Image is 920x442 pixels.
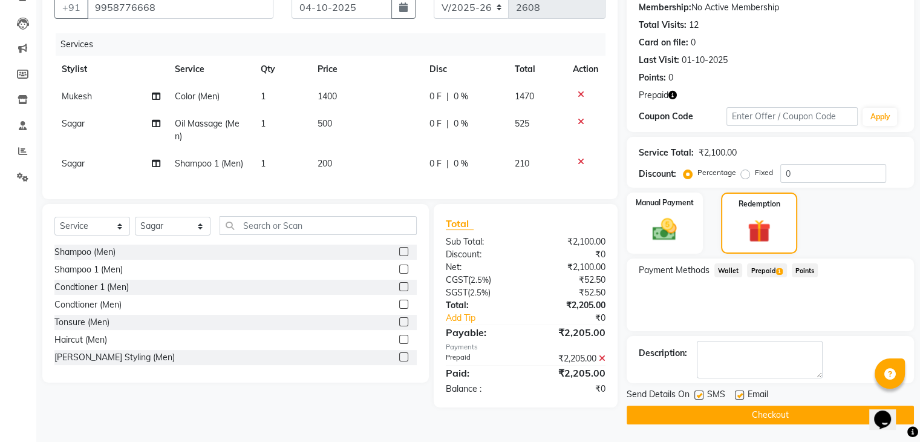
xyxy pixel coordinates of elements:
[437,352,526,365] div: Prepaid
[446,117,449,130] span: |
[54,316,109,329] div: Tonsure (Men)
[639,264,710,277] span: Payment Methods
[437,261,526,274] div: Net:
[437,274,526,286] div: ( )
[261,158,266,169] span: 1
[318,158,332,169] span: 200
[755,167,773,178] label: Fixed
[446,287,468,298] span: SGST
[526,299,615,312] div: ₹2,205.00
[863,108,897,126] button: Apply
[691,36,696,49] div: 0
[526,248,615,261] div: ₹0
[707,388,725,403] span: SMS
[175,118,240,142] span: Oil Massage (Men)
[639,147,694,159] div: Service Total:
[220,216,417,235] input: Search or Scan
[437,248,526,261] div: Discount:
[437,312,540,325] a: Add Tip
[627,388,690,403] span: Send Details On
[627,406,914,424] button: Checkout
[437,299,526,312] div: Total:
[540,312,614,325] div: ₹0
[54,334,107,346] div: Haircut (Men)
[526,383,615,395] div: ₹0
[697,167,736,178] label: Percentage
[54,263,123,276] div: Shampoo 1 (Men)
[526,274,615,286] div: ₹52.50
[422,56,507,83] th: Disc
[261,118,266,129] span: 1
[747,263,786,277] span: Prepaid
[526,261,615,274] div: ₹2,100.00
[446,217,474,230] span: Total
[526,366,615,380] div: ₹2,205.00
[429,117,442,130] span: 0 F
[446,274,468,285] span: CGST
[639,1,691,14] div: Membership:
[726,107,858,126] input: Enter Offer / Coupon Code
[437,383,526,395] div: Balance :
[54,299,122,311] div: Condtioner (Men)
[748,388,768,403] span: Email
[636,197,694,208] label: Manual Payment
[639,347,687,360] div: Description:
[515,118,529,129] span: 525
[54,281,129,294] div: Condtioner 1 (Men)
[437,286,526,299] div: ( )
[792,263,818,277] span: Points
[869,394,908,430] iframe: chat widget
[639,19,687,31] div: Total Visits:
[253,56,311,83] th: Qty
[714,263,743,277] span: Wallet
[639,168,676,180] div: Discount:
[446,90,449,103] span: |
[261,91,266,102] span: 1
[639,36,688,49] div: Card on file:
[639,71,666,84] div: Points:
[471,275,489,285] span: 2.5%
[645,216,684,243] img: _cash.svg
[515,158,529,169] span: 210
[310,56,422,83] th: Price
[446,342,605,352] div: Payments
[526,352,615,365] div: ₹2,205.00
[62,158,85,169] span: Sagar
[318,118,332,129] span: 500
[175,158,243,169] span: Shampoo 1 (Men)
[437,366,526,380] div: Paid:
[639,89,668,102] span: Prepaid
[470,288,488,297] span: 2.5%
[437,325,526,340] div: Payable:
[740,217,778,245] img: _gift.svg
[739,199,780,209] label: Redemption
[437,236,526,248] div: Sub Total:
[454,90,468,103] span: 0 %
[515,91,534,102] span: 1470
[639,110,726,123] div: Coupon Code
[54,351,175,364] div: [PERSON_NAME] Styling (Men)
[668,71,673,84] div: 0
[507,56,566,83] th: Total
[454,157,468,170] span: 0 %
[526,325,615,340] div: ₹2,205.00
[699,147,737,159] div: ₹2,100.00
[168,56,253,83] th: Service
[429,157,442,170] span: 0 F
[62,91,92,102] span: Mukesh
[446,157,449,170] span: |
[776,268,783,275] span: 1
[62,118,85,129] span: Sagar
[175,91,220,102] span: Color (Men)
[639,54,679,67] div: Last Visit:
[56,33,615,56] div: Services
[54,246,116,259] div: Shampoo (Men)
[566,56,605,83] th: Action
[526,286,615,299] div: ₹52.50
[682,54,728,67] div: 01-10-2025
[454,117,468,130] span: 0 %
[689,19,699,31] div: 12
[639,1,902,14] div: No Active Membership
[526,236,615,248] div: ₹2,100.00
[54,56,168,83] th: Stylist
